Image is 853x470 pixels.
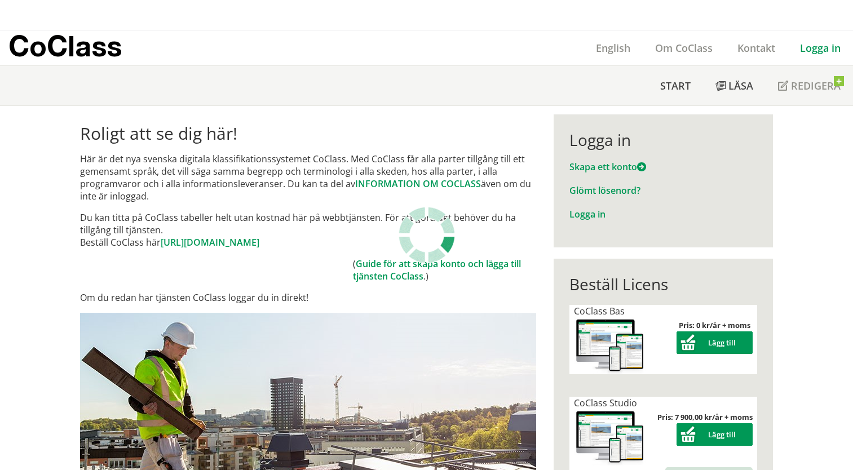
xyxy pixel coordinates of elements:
[569,274,757,294] div: Beställ Licens
[657,412,753,422] strong: Pris: 7 900,00 kr/år + moms
[399,207,455,263] img: Laddar
[679,320,750,330] strong: Pris: 0 kr/år + moms
[353,258,536,282] td: ( .)
[703,66,766,105] a: Läsa
[355,178,481,190] a: INFORMATION OM COCLASS
[660,79,691,92] span: Start
[643,41,725,55] a: Om CoClass
[648,66,703,105] a: Start
[574,409,646,466] img: coclass-license.jpg
[574,317,646,374] img: coclass-license.jpg
[569,184,640,197] a: Glömt lösenord?
[8,39,122,52] p: CoClass
[569,161,646,173] a: Skapa ett konto
[788,41,853,55] a: Logga in
[584,41,643,55] a: English
[80,291,536,304] p: Om du redan har tjänsten CoClass loggar du in direkt!
[569,130,757,149] div: Logga in
[677,331,753,354] button: Lägg till
[574,397,637,409] span: CoClass Studio
[677,338,753,348] a: Lägg till
[677,423,753,446] button: Lägg till
[80,211,536,249] p: Du kan titta på CoClass tabeller helt utan kostnad här på webbtjänsten. För att göra det behöver ...
[161,236,259,249] a: [URL][DOMAIN_NAME]
[80,123,536,144] h1: Roligt att se dig här!
[677,429,753,440] a: Lägg till
[574,305,625,317] span: CoClass Bas
[80,153,536,202] p: Här är det nya svenska digitala klassifikationssystemet CoClass. Med CoClass får alla parter till...
[728,79,753,92] span: Läsa
[8,30,146,65] a: CoClass
[725,41,788,55] a: Kontakt
[569,208,606,220] a: Logga in
[353,258,521,282] a: Guide för att skapa konto och lägga till tjänsten CoClass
